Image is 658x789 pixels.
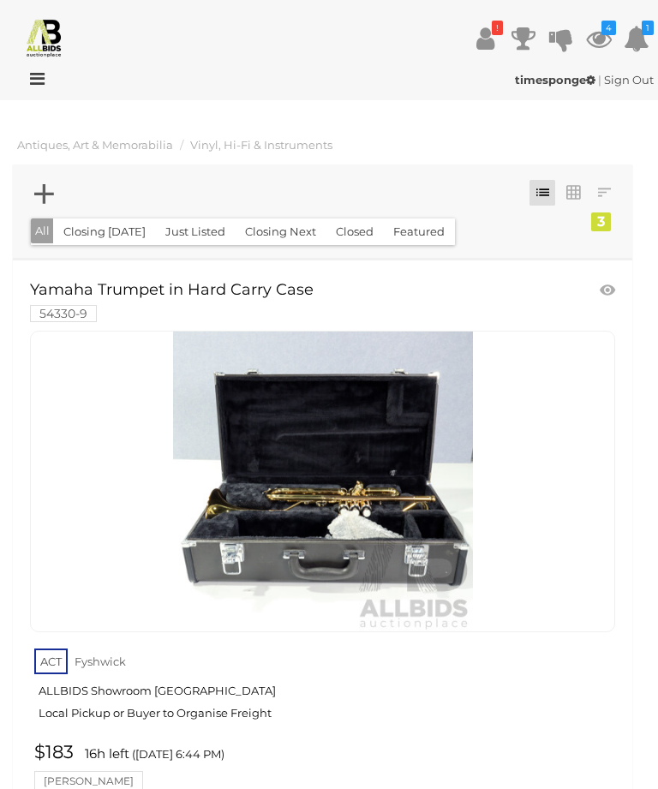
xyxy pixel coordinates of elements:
[17,138,173,152] a: Antiques, Art & Memorabilia
[30,282,522,320] a: Yamaha Trumpet in Hard Carry Case 54330-9
[155,218,236,245] button: Just Listed
[586,23,612,54] a: 4
[515,73,595,87] strong: timesponge
[53,218,156,245] button: Closing [DATE]
[34,645,615,733] a: ACT Fyshwick ALLBIDS Showroom [GEOGRAPHIC_DATA] Local Pickup or Buyer to Organise Freight
[598,73,601,87] span: |
[601,21,616,35] i: 4
[515,73,598,87] a: timesponge
[31,218,54,243] button: All
[235,218,326,245] button: Closing Next
[591,212,611,231] div: 3
[24,17,64,57] img: Allbids.com.au
[190,138,332,152] a: Vinyl, Hi-Fi & Instruments
[604,73,654,87] a: Sign Out
[173,332,473,631] img: Yamaha Trumpet in Hard Carry Case
[383,218,455,245] button: Featured
[30,331,615,632] a: Yamaha Trumpet in Hard Carry Case
[492,21,503,35] i: !
[473,23,499,54] a: !
[326,218,384,245] button: Closed
[642,21,654,35] i: 1
[624,23,649,54] a: 1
